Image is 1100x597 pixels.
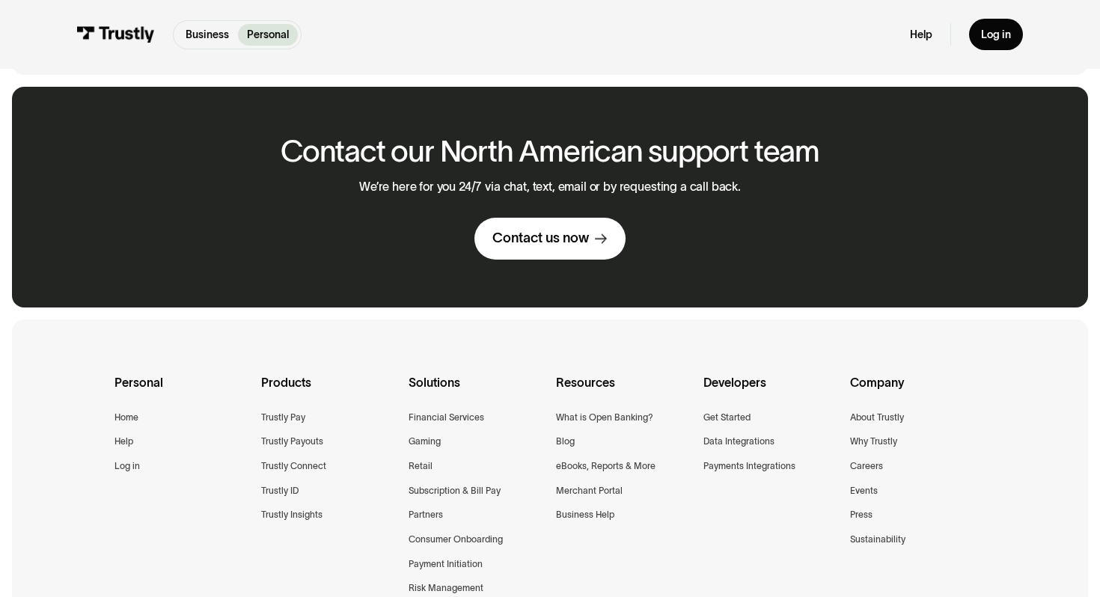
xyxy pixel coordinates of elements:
a: Business [177,24,238,46]
a: Why Trustly [850,434,897,450]
div: Company [850,373,986,410]
div: Contact us now [492,230,589,247]
a: Home [114,410,138,426]
a: Log in [114,459,140,474]
a: Get Started [703,410,751,426]
a: Gaming [409,434,441,450]
a: Payments Integrations [703,459,795,474]
img: Trustly Logo [77,26,155,43]
a: Retail [409,459,433,474]
div: Solutions [409,373,544,410]
div: Developers [703,373,839,410]
h2: Contact our North American support team [281,135,819,168]
div: Resources [556,373,691,410]
a: eBooks, Reports & More [556,459,656,474]
a: Trustly Connect [261,459,326,474]
a: Financial Services [409,410,484,426]
a: Careers [850,459,883,474]
p: Business [186,27,229,43]
a: Press [850,507,873,523]
a: Trustly ID [261,483,299,499]
a: Trustly Insights [261,507,323,523]
a: Sustainability [850,532,905,548]
a: Consumer Onboarding [409,532,503,548]
a: Partners [409,507,443,523]
a: Blog [556,434,575,450]
p: We’re here for you 24/7 via chat, text, email or by requesting a call back. [359,180,741,194]
a: Help [114,434,133,450]
a: Trustly Payouts [261,434,323,450]
a: What is Open Banking? [556,410,653,426]
div: Personal [114,373,250,410]
a: Merchant Portal [556,483,623,499]
div: Products [261,373,397,410]
a: Help [910,28,932,41]
p: Personal [247,27,289,43]
a: Data Integrations [703,434,774,450]
a: Payment Initiation [409,557,483,572]
a: Trustly Pay [261,410,305,426]
a: Contact us now [474,218,625,260]
a: Risk Management [409,581,483,596]
a: Subscription & Bill Pay [409,483,501,499]
a: Business Help [556,507,614,523]
a: Log in [969,19,1023,50]
div: Log in [981,28,1011,41]
a: About Trustly [850,410,904,426]
a: Events [850,483,878,499]
a: Personal [238,24,298,46]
